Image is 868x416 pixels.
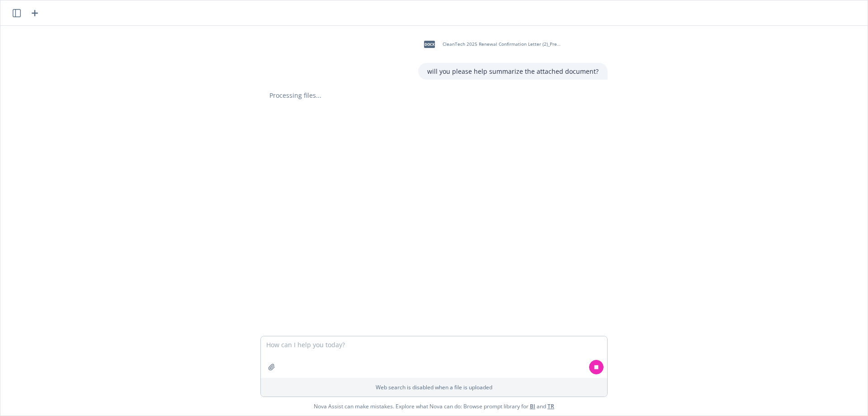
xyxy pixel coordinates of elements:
[427,67,599,76] p: will you please help summarize the attached document?
[266,383,602,391] p: Web search is disabled when a file is uploaded
[418,33,563,56] div: docxCleanTech 2025 Renewal Confirmation Letter (2)_Premera Edits.docx
[424,41,435,48] span: docx
[530,402,535,410] a: BI
[547,402,554,410] a: TR
[443,41,561,47] span: CleanTech 2025 Renewal Confirmation Letter (2)_Premera Edits.docx
[260,91,608,100] div: Processing files...
[4,397,864,416] span: Nova Assist can make mistakes. Explore what Nova can do: Browse prompt library for and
